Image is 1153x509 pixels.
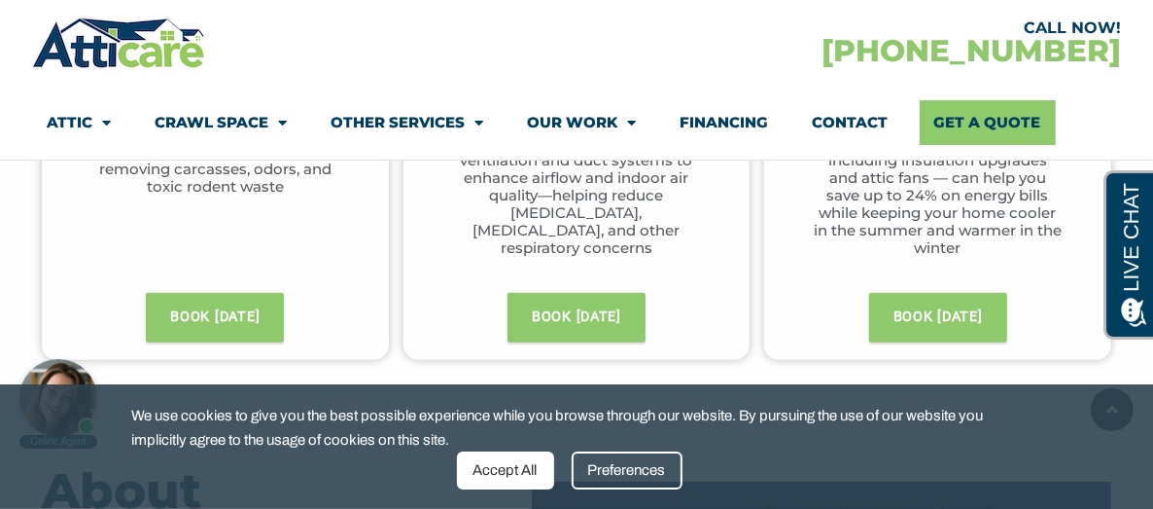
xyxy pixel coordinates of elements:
[869,293,1007,343] a: BOOK [DATE]
[48,16,157,40] span: Opens a chat window
[813,134,1063,257] p: Our customized solutions — including insulation upgrades and attic fans — can help you save up to...
[527,100,636,145] a: Our Work
[572,452,682,490] div: Preferences
[893,304,983,332] span: BOOK [DATE]
[920,100,1056,145] a: Get A Quote
[155,100,287,145] a: Crawl Space
[146,293,284,343] a: BOOK [DATE]
[507,293,646,343] a: BOOK [DATE]
[532,304,621,332] span: BOOK [DATE]
[680,100,768,145] a: Financing
[457,452,554,490] div: Accept All
[170,304,260,332] span: BOOK [DATE]
[47,100,1106,145] nav: Menu
[452,134,702,257] p: We inspect and repair your ventilation and duct systems to enhance airflow and indoor air quality...
[331,100,483,145] a: Other Services
[812,100,888,145] a: Contact
[131,404,1007,452] span: We use cookies to give you the best possible experience while you browse through our website. By ...
[10,353,107,451] iframe: Chat Invitation
[576,20,1121,36] div: CALL NOW!
[47,100,111,145] a: Attic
